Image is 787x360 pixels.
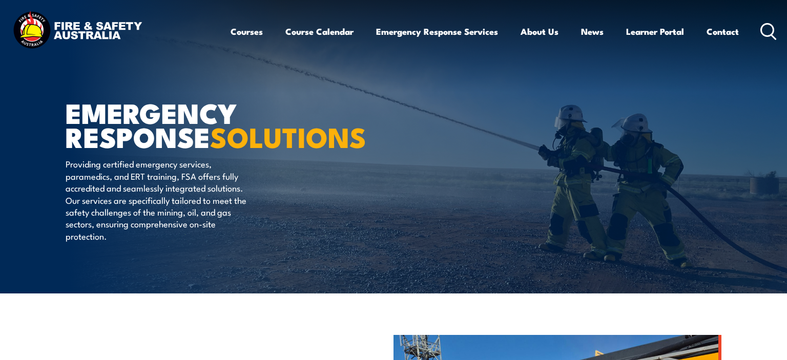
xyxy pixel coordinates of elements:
p: Providing certified emergency services, paramedics, and ERT training, FSA offers fully accredited... [66,158,253,242]
a: News [581,18,604,45]
a: About Us [521,18,558,45]
strong: SOLUTIONS [210,115,366,157]
h1: EMERGENCY RESPONSE [66,100,319,148]
a: Course Calendar [285,18,354,45]
a: Emergency Response Services [376,18,498,45]
a: Contact [707,18,739,45]
a: Courses [231,18,263,45]
a: Learner Portal [626,18,684,45]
